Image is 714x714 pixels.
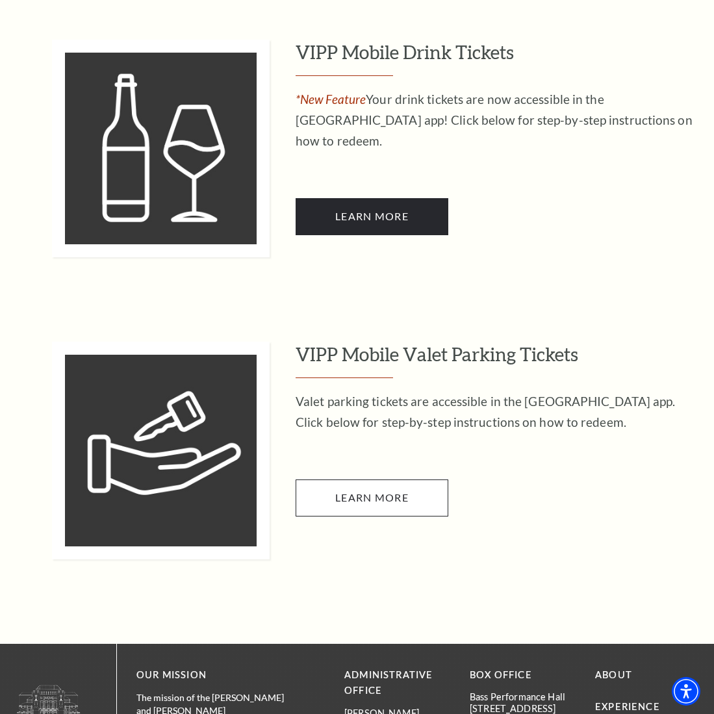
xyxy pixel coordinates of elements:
[470,667,576,683] p: BOX OFFICE
[672,677,700,706] div: Accessibility Menu
[296,89,701,151] p: Your drink tickets are now accessible in the [GEOGRAPHIC_DATA] app! Click below for step-by-step ...
[595,701,660,712] a: Experience
[52,40,270,257] img: VIPP Mobile Drink Tickets
[470,691,576,702] p: Bass Performance Hall
[344,667,450,700] p: Administrative Office
[335,210,409,222] span: Learn More
[296,40,701,77] h3: VIPP Mobile Drink Tickets
[52,342,270,559] img: VIPP Mobile Valet Parking Tickets
[595,669,632,680] a: About
[470,703,576,714] p: [STREET_ADDRESS]
[335,491,409,504] span: Learn More
[296,92,366,107] em: *New Feature
[296,198,448,235] a: Learn More VIPP Mobile Drink Tickets
[136,667,299,683] p: OUR MISSION
[296,391,701,433] p: Valet parking tickets are accessible in the [GEOGRAPHIC_DATA] app. Click below for step-by-step i...
[296,479,448,516] a: Learn More VIPP Mobile Valet Parking Tickets
[296,342,701,379] h3: VIPP Mobile Valet Parking Tickets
